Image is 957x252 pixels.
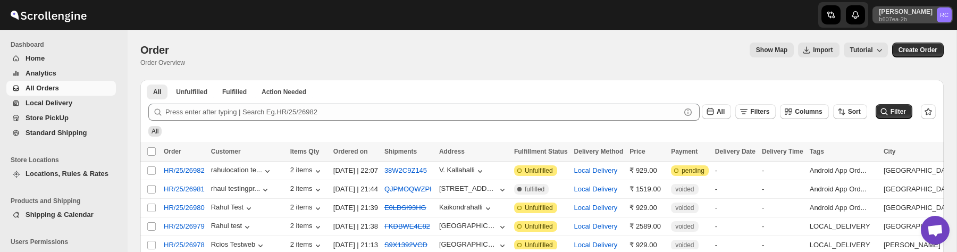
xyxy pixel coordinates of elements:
button: [GEOGRAPHIC_DATA] - [GEOGRAPHIC_DATA] [439,240,508,251]
span: HR/25/26979 [164,221,205,232]
div: ₹ 929.00 [629,165,665,176]
span: voided [675,185,694,194]
button: All [702,104,731,119]
button: Rahul test [211,222,253,232]
span: Shipments [384,148,417,155]
span: Action Needed [262,88,306,96]
button: 2 items [290,240,323,251]
s: E0LDSI93HG [384,204,426,212]
div: [DATE] | 21:13 [333,240,378,250]
div: ₹ 929.00 [629,240,665,250]
span: Unfulfilled [176,88,207,96]
button: User menu [872,6,953,23]
span: Items Qty [290,148,320,155]
span: HR/25/26980 [164,203,205,213]
span: Customer [211,148,241,155]
span: Home [26,54,45,62]
span: Users Permissions [11,238,120,246]
button: Unfulfilled [170,85,214,99]
button: Filter [876,104,912,119]
span: Delivery Method [574,148,624,155]
span: Order [164,148,181,155]
button: Create custom order [892,43,944,57]
span: Delivery Date [715,148,755,155]
div: [GEOGRAPHIC_DATA] [884,203,955,213]
div: [DATE] | 21:39 [333,203,378,213]
span: Standard Shipping [26,129,87,137]
text: RC [940,12,948,18]
span: Unfulfilled [525,166,553,175]
span: Filters [750,108,769,115]
div: - [715,203,755,213]
button: Home [6,51,116,66]
button: All [147,85,167,99]
button: Shipping & Calendar [6,207,116,222]
span: Store Locations [11,156,120,164]
span: Payment [671,148,698,155]
div: - [762,165,803,176]
span: All [152,128,158,135]
div: Android App Ord... [810,184,877,195]
span: Store PickUp [26,114,69,122]
div: [DATE] | 22:07 [333,165,378,176]
a: Open chat [921,216,950,245]
div: rahulocation te... [211,166,262,174]
div: [GEOGRAPHIC_DATA] [884,184,955,195]
div: ₹ 2589.00 [629,221,665,232]
div: - [715,184,755,195]
div: [DATE] | 21:38 [333,221,378,232]
button: ActionNeeded [255,85,313,99]
button: Rahul Test [211,203,254,214]
span: Price [629,148,645,155]
button: Map action label [750,43,794,57]
button: 2 items [290,222,323,232]
span: Address [439,148,465,155]
p: Order Overview [140,58,185,67]
div: [PERSON_NAME] [884,240,955,250]
div: Android App Ord... [810,203,877,213]
button: Rcios Testweb [211,240,266,251]
button: 2 items [290,184,323,195]
button: rhaul testingpr... [211,184,271,195]
button: Import [798,43,839,57]
div: - [715,240,755,250]
span: HR/25/26982 [164,165,205,176]
div: - [715,221,755,232]
div: [GEOGRAPHIC_DATA] [GEOGRAPHIC_DATA] [439,222,497,230]
div: - [715,165,755,176]
span: Filter [891,108,906,115]
button: Kaikondrahalli [439,203,493,214]
div: LOCAL_DELIVERY [810,221,877,232]
div: [STREET_ADDRESS] [439,184,497,192]
button: Local Delivery [574,185,618,193]
span: Ordered on [333,148,368,155]
button: Fulfilled [216,85,253,99]
span: Dashboard [11,40,120,49]
input: Press enter after typing | Search Eg.HR/25/26982 [165,104,681,121]
span: All [717,108,725,115]
span: Unfulfilled [525,222,553,231]
span: Shipping & Calendar [26,211,94,219]
span: Show Map [756,46,787,54]
span: Products and Shipping [11,197,120,205]
button: Sort [833,104,867,119]
span: Locations, Rules & Rates [26,170,108,178]
button: HR/25/26981 [157,181,211,198]
span: Fulfilled [222,88,247,96]
span: pending [682,166,704,175]
button: S9X1392VCD [384,241,427,249]
button: Analytics [6,66,116,81]
span: Fulfillment Status [514,148,568,155]
div: 2 items [290,203,323,214]
div: V. Kallahalli [439,166,475,174]
span: Local Delivery [26,99,72,107]
button: [GEOGRAPHIC_DATA] [GEOGRAPHIC_DATA] [439,222,508,232]
button: 2 items [290,166,323,177]
button: All Orders [6,81,116,96]
p: [PERSON_NAME] [879,7,933,16]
